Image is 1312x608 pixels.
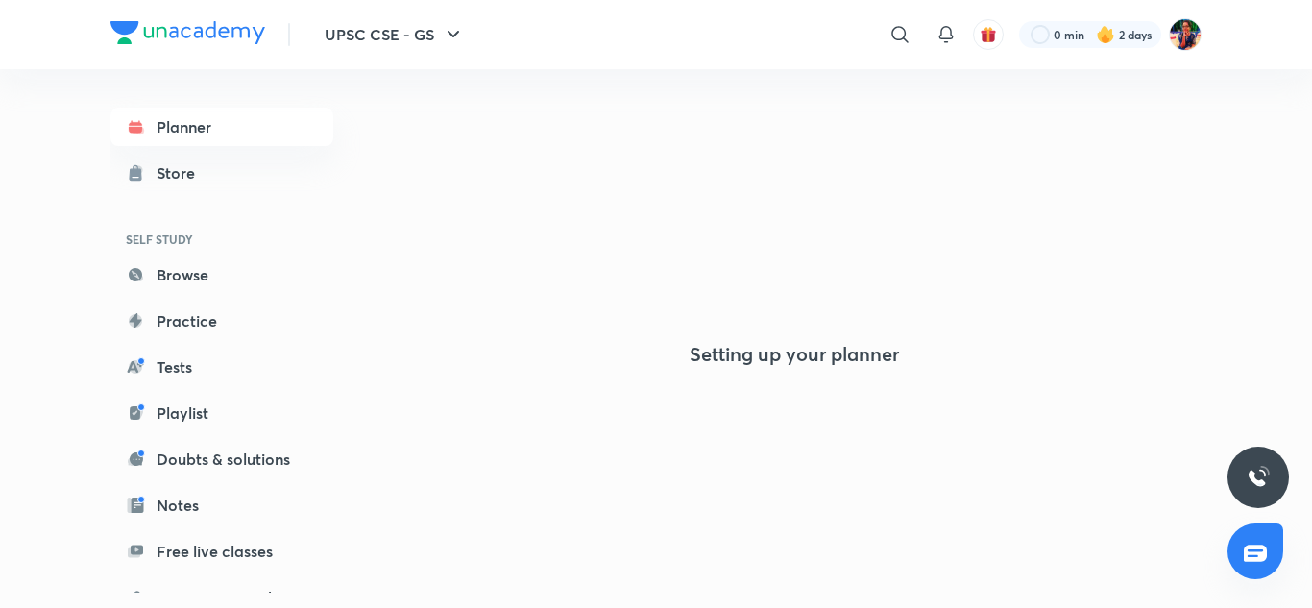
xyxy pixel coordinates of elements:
[1169,18,1202,51] img: Solanki Ghorai
[110,486,333,524] a: Notes
[110,21,265,49] a: Company Logo
[110,532,333,571] a: Free live classes
[110,21,265,44] img: Company Logo
[110,440,333,478] a: Doubts & solutions
[1247,466,1270,489] img: ttu
[110,255,333,294] a: Browse
[973,19,1004,50] button: avatar
[980,26,997,43] img: avatar
[1096,25,1115,44] img: streak
[110,302,333,340] a: Practice
[313,15,476,54] button: UPSC CSE - GS
[690,343,899,366] h4: Setting up your planner
[157,161,207,184] div: Store
[110,223,333,255] h6: SELF STUDY
[110,348,333,386] a: Tests
[110,154,333,192] a: Store
[110,394,333,432] a: Playlist
[110,108,333,146] a: Planner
